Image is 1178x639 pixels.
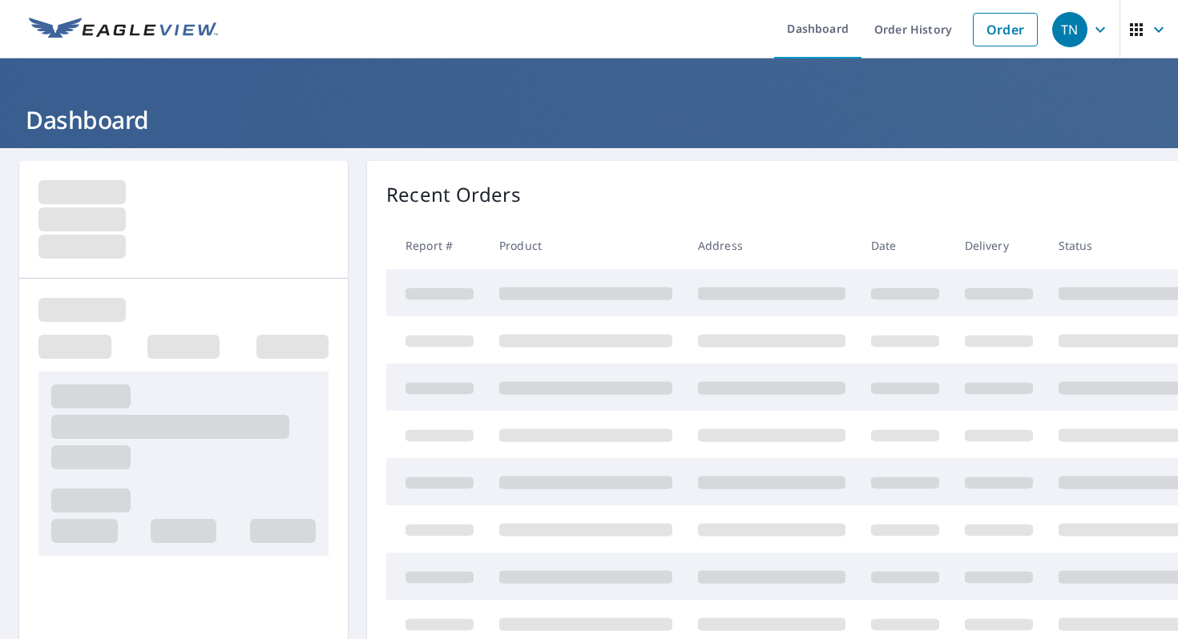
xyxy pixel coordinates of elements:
th: Date [858,222,952,269]
a: Order [973,13,1038,46]
th: Report # [386,222,486,269]
img: EV Logo [29,18,218,42]
div: TN [1052,12,1087,47]
th: Delivery [952,222,1046,269]
p: Recent Orders [386,180,521,209]
h1: Dashboard [19,103,1159,136]
th: Address [685,222,858,269]
th: Product [486,222,685,269]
